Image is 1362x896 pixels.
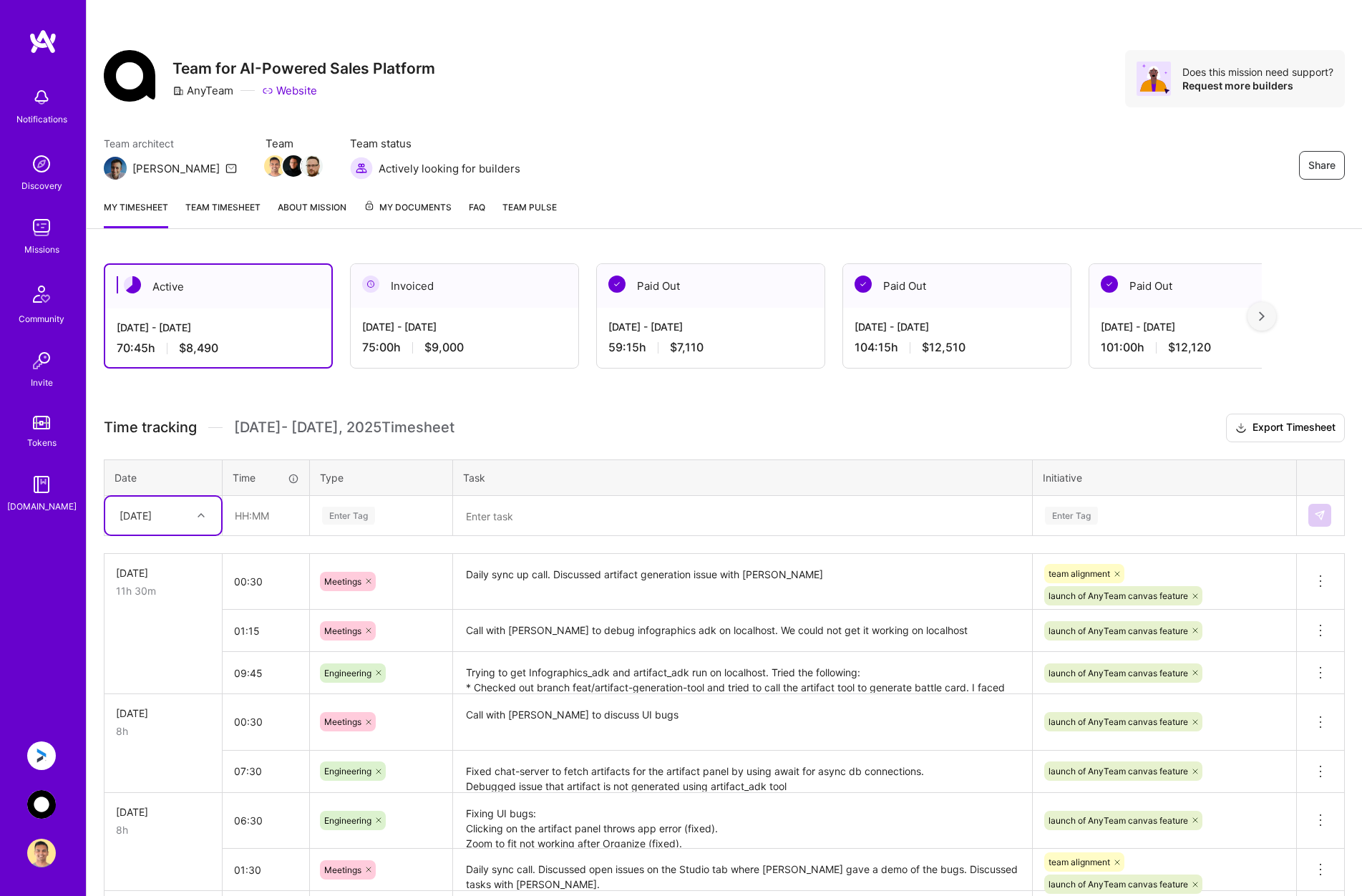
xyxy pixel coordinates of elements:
[198,512,205,519] i: icon Chevron
[922,340,965,355] span: $12,510
[324,865,361,875] span: Meetings
[1049,590,1188,601] span: launch of AnyTeam canvas feature
[1299,151,1345,180] button: Share
[27,470,56,499] img: guide book
[27,790,56,819] img: AnyTeam: Team for AI-Powered Sales Platform
[116,724,210,739] div: 8h
[1182,65,1333,79] div: Does this mission need support?
[843,264,1071,308] div: Paid Out
[19,311,64,326] div: Community
[322,505,375,527] div: Enter Tag
[27,346,56,375] img: Invite
[179,341,218,356] span: $8,490
[1259,311,1265,321] img: right
[502,200,557,228] a: Team Pulse
[1137,62,1171,96] img: Avatar
[233,470,299,485] div: Time
[324,716,361,727] span: Meetings
[324,576,361,587] span: Meetings
[172,59,435,77] h3: Team for AI-Powered Sales Platform
[424,340,464,355] span: $9,000
[1308,158,1336,172] span: Share
[223,752,309,790] input: HH:MM
[454,653,1031,693] textarea: Trying to get Infographics_adk and artifact_adk run on localhost. Tried the following: * Checked ...
[855,340,1059,355] div: 104:15 h
[223,851,309,889] input: HH:MM
[120,508,152,523] div: [DATE]
[24,741,59,770] a: Anguleris: BIMsmart AI MVP
[262,83,317,98] a: Website
[223,612,309,650] input: HH:MM
[1049,879,1188,890] span: launch of AnyTeam canvas feature
[27,83,56,112] img: bell
[608,276,626,293] img: Paid Out
[364,200,452,228] a: My Documents
[104,459,223,495] th: Date
[24,790,59,819] a: AnyTeam: Team for AI-Powered Sales Platform
[454,794,1031,848] textarea: Fixing UI bugs: Clicking on the artifact panel throws app error (fixed). Zoom to fit not working ...
[223,497,308,535] input: HH:MM
[379,161,520,176] span: Actively looking for builders
[104,157,127,180] img: Team Architect
[1226,414,1345,442] button: Export Timesheet
[132,161,220,176] div: [PERSON_NAME]
[16,112,67,127] div: Notifications
[234,419,454,437] span: [DATE] - [DATE] , 2025 Timesheet
[104,200,168,228] a: My timesheet
[324,668,371,678] span: Engineering
[223,703,309,741] input: HH:MM
[116,583,210,598] div: 11h 30m
[1049,568,1110,579] span: team alignment
[225,162,237,174] i: icon Mail
[1049,857,1110,867] span: team alignment
[350,136,520,151] span: Team status
[1101,276,1118,293] img: Paid Out
[1049,766,1188,776] span: launch of AnyTeam canvas feature
[350,157,373,180] img: Actively looking for builders
[24,839,59,867] a: User Avatar
[454,611,1031,651] textarea: Call with [PERSON_NAME] to debug infographics adk on localhost. We could not get it working on lo...
[454,696,1031,749] textarea: Call with [PERSON_NAME] to discuss UI bugs
[24,277,59,311] img: Community
[27,435,57,450] div: Tokens
[283,155,304,177] img: Team Member Avatar
[608,319,813,334] div: [DATE] - [DATE]
[172,85,184,97] i: icon CompanyGray
[1049,716,1188,727] span: launch of AnyTeam canvas feature
[1049,668,1188,678] span: launch of AnyTeam canvas feature
[7,499,77,514] div: [DOMAIN_NAME]
[278,200,346,228] a: About Mission
[24,242,59,257] div: Missions
[362,319,567,334] div: [DATE] - [DATE]
[104,419,197,437] span: Time tracking
[1101,319,1305,334] div: [DATE] - [DATE]
[124,276,141,293] img: Active
[855,276,872,293] img: Paid Out
[597,264,825,308] div: Paid Out
[310,459,453,495] th: Type
[116,822,210,837] div: 8h
[364,200,452,215] span: My Documents
[21,178,62,193] div: Discovery
[454,850,1031,890] textarea: Daily sync call. Discussed open issues on the Studio tab where [PERSON_NAME] gave a demo of the b...
[27,741,56,770] img: Anguleris: BIMsmart AI MVP
[223,802,309,839] input: HH:MM
[362,340,567,355] div: 75:00 h
[324,766,371,776] span: Engineering
[1043,470,1286,485] div: Initiative
[1089,264,1317,308] div: Paid Out
[469,200,485,228] a: FAQ
[1235,421,1247,436] i: icon Download
[104,50,155,102] img: Company Logo
[172,83,233,98] div: AnyTeam
[116,565,210,580] div: [DATE]
[670,340,704,355] span: $7,110
[1182,79,1333,92] div: Request more builders
[27,150,56,178] img: discovery
[223,563,309,600] input: HH:MM
[104,136,237,151] span: Team architect
[453,459,1033,495] th: Task
[31,375,53,390] div: Invite
[117,341,320,356] div: 70:45 h
[502,202,557,213] span: Team Pulse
